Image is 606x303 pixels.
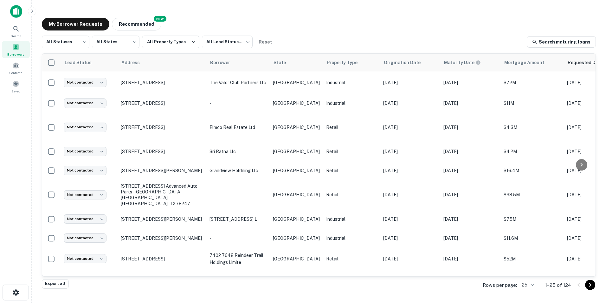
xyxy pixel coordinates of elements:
div: 25 [519,280,535,290]
p: $4.3M [504,124,561,131]
th: Lead Status [61,54,118,71]
p: [DATE] [383,100,437,107]
p: [DATE] [383,79,437,86]
div: Not contacted [64,254,106,263]
p: [GEOGRAPHIC_DATA] [273,100,320,107]
p: [DATE] [443,255,497,262]
th: Maturity dates displayed may be estimated. Please contact the lender for the most accurate maturi... [440,54,500,71]
th: Property Type [323,54,380,71]
p: [GEOGRAPHIC_DATA] [273,216,320,223]
p: [DATE] [383,255,437,262]
p: [GEOGRAPHIC_DATA] [273,255,320,262]
p: 1–25 of 124 [545,281,571,289]
p: [DATE] [443,100,497,107]
p: [STREET_ADDRESS] [121,256,203,262]
p: Industrial [326,235,377,242]
div: Not contacted [64,214,106,224]
p: grandview holdning llc [210,167,267,174]
p: Industrial [326,216,377,223]
a: Search [2,23,30,40]
span: Property Type [327,59,366,66]
p: [GEOGRAPHIC_DATA] [273,167,320,174]
span: Borrowers [7,52,24,57]
a: Borrowers [2,41,30,58]
div: Not contacted [64,166,106,175]
p: Industrial [326,100,377,107]
div: Not contacted [64,147,106,156]
p: [DATE] [383,216,437,223]
p: $38.5M [504,191,561,198]
p: $4.2M [504,148,561,155]
p: $52M [504,255,561,262]
p: [DATE] [383,235,437,242]
div: All Lead Statuses [202,34,253,50]
p: [STREET_ADDRESS] Advanced auto parts - [GEOGRAPHIC_DATA], [GEOGRAPHIC_DATA] [GEOGRAPHIC_DATA], TX... [121,183,203,206]
div: NEW [154,16,166,22]
button: Export all [42,279,69,289]
p: [STREET_ADDRESS] [121,100,203,106]
p: [DATE] [443,167,497,174]
p: [DATE] [443,79,497,86]
div: Not contacted [64,123,106,132]
span: Address [121,59,148,66]
span: Saved [11,89,21,94]
div: Maturity dates displayed may be estimated. Please contact the lender for the most accurate maturi... [444,59,481,66]
div: Not contacted [64,78,106,87]
span: Mortgage Amount [504,59,552,66]
button: Reset [255,36,275,48]
iframe: Chat Widget [574,252,606,283]
p: [STREET_ADDRESS][PERSON_NAME] [121,168,203,173]
span: Origination Date [384,59,429,66]
th: Mortgage Amount [500,54,564,71]
p: [DATE] [383,148,437,155]
p: [DATE] [443,148,497,155]
a: Search maturing loans [527,36,596,48]
span: Borrower [210,59,238,66]
p: [DATE] [383,167,437,174]
div: All States [92,34,139,50]
span: State [274,59,294,66]
p: [DATE] [443,191,497,198]
p: [DATE] [443,124,497,131]
p: [GEOGRAPHIC_DATA] [273,191,320,198]
p: sri ratna llc [210,148,267,155]
span: Maturity dates displayed may be estimated. Please contact the lender for the most accurate maturi... [444,59,489,66]
th: Address [118,54,206,71]
p: Retail [326,255,377,262]
p: [DATE] [383,124,437,131]
p: $7.2M [504,79,561,86]
button: Recommended [112,18,161,30]
h6: Maturity Date [444,59,474,66]
p: Retail [326,124,377,131]
p: $16.4M [504,167,561,174]
p: [GEOGRAPHIC_DATA] [273,148,320,155]
button: Go to next page [585,280,595,290]
p: - [210,235,267,242]
span: Contacts [10,70,22,75]
p: [DATE] [443,235,497,242]
p: [STREET_ADDRESS][PERSON_NAME] [121,216,203,222]
p: $11.6M [504,235,561,242]
p: [STREET_ADDRESS][PERSON_NAME] [121,235,203,241]
p: Retail [326,167,377,174]
div: Not contacted [64,190,106,199]
div: Not contacted [64,233,106,243]
div: All Statuses [42,34,89,50]
span: Search [11,33,21,38]
p: [STREET_ADDRESS] [121,149,203,154]
button: My Borrower Requests [42,18,109,30]
p: [GEOGRAPHIC_DATA] [273,124,320,131]
p: elmco real estate ltd [210,124,267,131]
p: [GEOGRAPHIC_DATA] [273,79,320,86]
p: $7.5M [504,216,561,223]
div: Not contacted [64,98,106,108]
p: [DATE] [443,216,497,223]
img: capitalize-icon.png [10,5,22,18]
a: Contacts [2,59,30,77]
span: Lead Status [64,59,100,66]
p: Rows per page: [483,281,517,289]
